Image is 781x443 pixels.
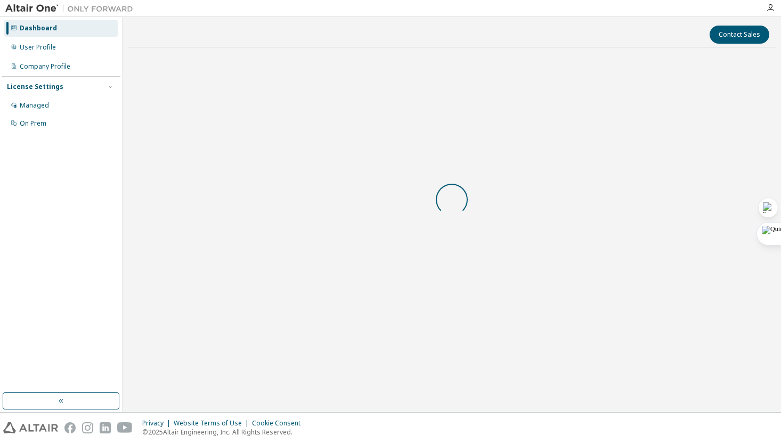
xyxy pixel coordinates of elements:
div: Managed [20,101,49,110]
div: On Prem [20,119,46,128]
img: instagram.svg [82,422,93,433]
img: facebook.svg [64,422,76,433]
p: © 2025 Altair Engineering, Inc. All Rights Reserved. [142,428,307,437]
button: Contact Sales [710,26,769,44]
div: User Profile [20,43,56,52]
div: License Settings [7,83,63,91]
div: Website Terms of Use [174,419,252,428]
img: Altair One [5,3,139,14]
div: Dashboard [20,24,57,32]
div: Cookie Consent [252,419,307,428]
img: linkedin.svg [100,422,111,433]
div: Privacy [142,419,174,428]
img: altair_logo.svg [3,422,58,433]
img: youtube.svg [117,422,133,433]
div: Company Profile [20,62,70,71]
